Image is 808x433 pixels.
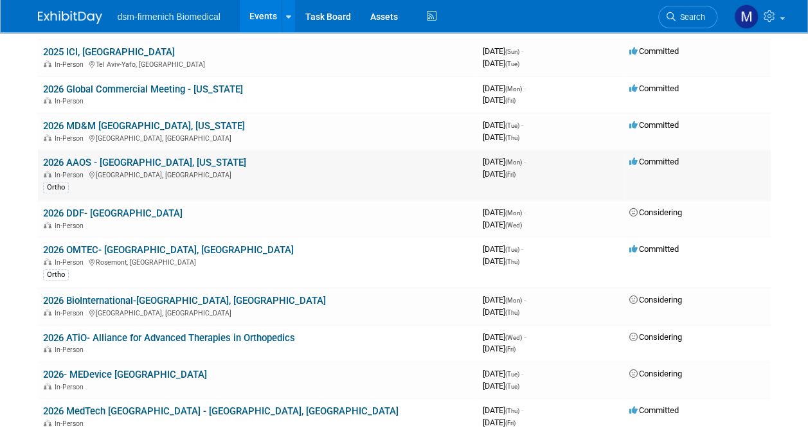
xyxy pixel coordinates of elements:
span: (Tue) [505,246,519,253]
span: Search [676,12,705,22]
span: [DATE] [483,418,516,427]
img: In-Person Event [44,258,51,265]
span: [DATE] [483,120,523,130]
img: In-Person Event [44,171,51,177]
div: Rosemont, [GEOGRAPHIC_DATA] [43,256,472,267]
span: In-Person [55,97,87,105]
span: Committed [629,244,679,254]
img: In-Person Event [44,60,51,67]
img: ExhibitDay [38,11,102,24]
span: In-Person [55,383,87,391]
span: (Tue) [505,122,519,129]
span: - [524,332,526,342]
span: In-Person [55,420,87,428]
span: [DATE] [483,220,522,229]
span: [DATE] [483,169,516,179]
span: - [521,369,523,378]
span: dsm-firmenich Biomedical [118,12,220,22]
span: - [521,120,523,130]
img: In-Person Event [44,383,51,389]
div: [GEOGRAPHIC_DATA], [GEOGRAPHIC_DATA] [43,169,472,179]
span: In-Person [55,258,87,267]
span: (Thu) [505,258,519,265]
span: (Mon) [505,85,522,93]
span: In-Person [55,171,87,179]
span: [DATE] [483,46,523,56]
span: (Mon) [505,297,522,304]
span: [DATE] [483,256,519,266]
span: (Wed) [505,334,522,341]
span: Committed [629,120,679,130]
span: In-Person [55,346,87,354]
span: (Tue) [505,383,519,390]
span: (Tue) [505,371,519,378]
a: 2026 OMTEC- [GEOGRAPHIC_DATA], [GEOGRAPHIC_DATA] [43,244,294,256]
a: 2026 ATiO- Alliance for Advanced Therapies in Orthopedics [43,332,295,344]
span: (Fri) [505,171,516,178]
span: In-Person [55,134,87,143]
div: Tel Aviv-Yafo, [GEOGRAPHIC_DATA] [43,58,472,69]
span: [DATE] [483,244,523,254]
a: 2026 MD&M [GEOGRAPHIC_DATA], [US_STATE] [43,120,245,132]
img: In-Person Event [44,309,51,315]
span: [DATE] [483,344,516,353]
span: [DATE] [483,332,526,342]
div: Ortho [43,182,69,193]
a: 2026 BioInternational-[GEOGRAPHIC_DATA], [GEOGRAPHIC_DATA] [43,295,326,306]
span: [DATE] [483,84,526,93]
a: 2026 AAOS - [GEOGRAPHIC_DATA], [US_STATE] [43,157,246,168]
span: (Fri) [505,420,516,427]
span: [DATE] [483,208,526,217]
div: Ortho [43,269,69,281]
img: In-Person Event [44,222,51,228]
span: [DATE] [483,295,526,305]
span: (Thu) [505,309,519,316]
span: [DATE] [483,58,519,68]
span: (Wed) [505,222,522,229]
div: [GEOGRAPHIC_DATA], [GEOGRAPHIC_DATA] [43,307,472,317]
span: - [521,405,523,415]
span: Committed [629,84,679,93]
span: Considering [629,332,682,342]
span: (Fri) [505,97,516,104]
span: [DATE] [483,369,523,378]
span: - [524,157,526,166]
span: In-Person [55,309,87,317]
span: [DATE] [483,157,526,166]
div: [GEOGRAPHIC_DATA], [GEOGRAPHIC_DATA] [43,132,472,143]
img: Melanie Davison [734,4,759,29]
span: (Thu) [505,134,519,141]
span: (Mon) [505,159,522,166]
span: (Sun) [505,48,519,55]
span: (Thu) [505,407,519,414]
img: In-Person Event [44,97,51,103]
span: - [521,244,523,254]
span: Committed [629,405,679,415]
span: Considering [629,369,682,378]
a: 2026 MedTech [GEOGRAPHIC_DATA] - [GEOGRAPHIC_DATA], [GEOGRAPHIC_DATA] [43,405,399,417]
a: 2025 ICI, [GEOGRAPHIC_DATA] [43,46,175,58]
img: In-Person Event [44,420,51,426]
span: Considering [629,295,682,305]
span: - [524,295,526,305]
span: Committed [629,157,679,166]
span: [DATE] [483,132,519,142]
a: 2026 Global Commercial Meeting - [US_STATE] [43,84,243,95]
span: Committed [629,46,679,56]
span: [DATE] [483,307,519,317]
span: (Mon) [505,209,522,216]
a: Search [658,6,717,28]
span: [DATE] [483,381,519,391]
span: - [524,84,526,93]
span: - [524,208,526,217]
img: In-Person Event [44,346,51,352]
span: In-Person [55,222,87,230]
span: (Tue) [505,60,519,67]
img: In-Person Event [44,134,51,141]
span: - [521,46,523,56]
span: (Fri) [505,346,516,353]
a: 2026 DDF- [GEOGRAPHIC_DATA] [43,208,183,219]
span: [DATE] [483,405,523,415]
span: In-Person [55,60,87,69]
a: 2026- MEDevice [GEOGRAPHIC_DATA] [43,369,207,380]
